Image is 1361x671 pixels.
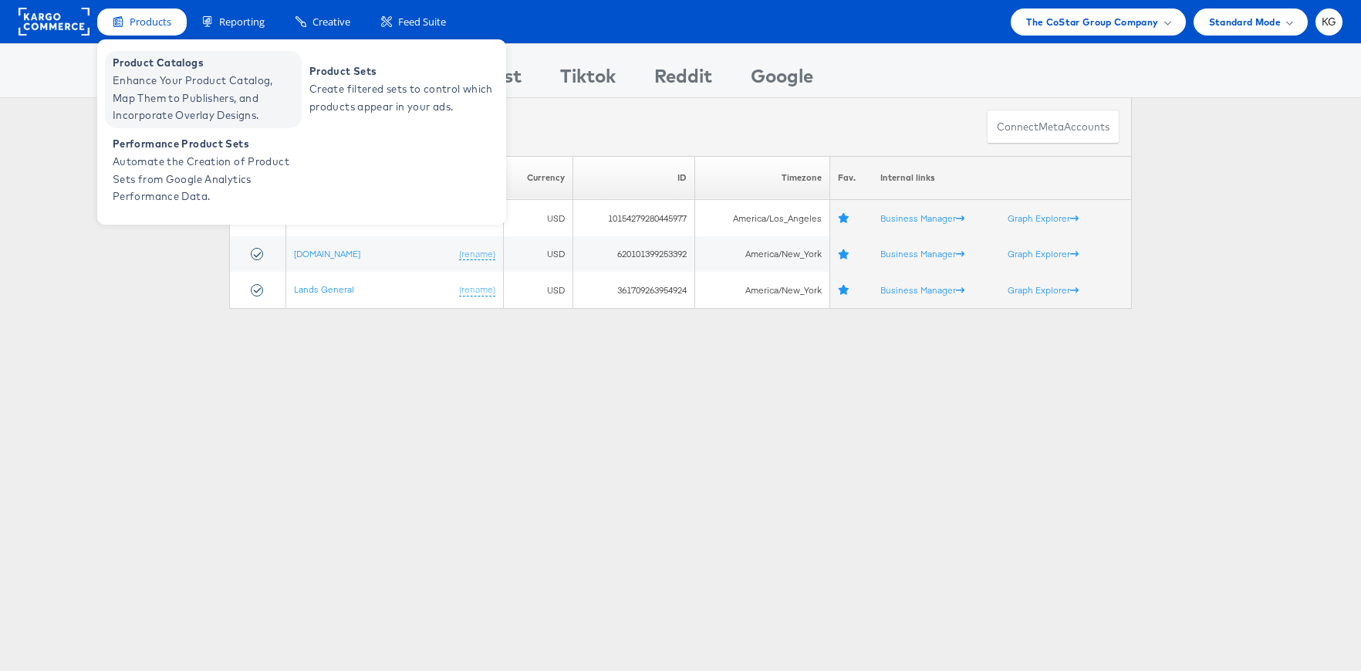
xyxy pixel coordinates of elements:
div: Reddit [654,63,712,97]
th: Currency [504,156,573,200]
a: Business Manager [880,212,964,224]
td: USD [504,272,573,308]
span: Creative [312,15,350,29]
span: KG [1322,17,1337,27]
span: Product Sets [309,63,495,80]
span: meta [1038,120,1064,134]
a: Graph Explorer [1008,248,1079,259]
a: [DOMAIN_NAME] [294,248,360,259]
span: Performance Product Sets [113,135,298,153]
span: Feed Suite [398,15,446,29]
td: 10154279280445977 [573,200,695,236]
span: Reporting [219,15,265,29]
td: America/Los_Angeles [695,200,830,236]
td: USD [504,236,573,273]
a: Product Catalogs Enhance Your Product Catalog, Map Them to Publishers, and Incorporate Overlay De... [105,51,302,128]
a: (rename) [459,283,495,297]
button: ConnectmetaAccounts [987,110,1120,144]
a: Product Sets Create filtered sets to control which products appear in your ads. [302,51,498,128]
div: Google [751,63,813,97]
a: Graph Explorer [1008,212,1079,224]
a: Business Manager [880,248,964,259]
a: Business Manager [880,284,964,296]
th: ID [573,156,695,200]
span: Product Catalogs [113,54,298,72]
th: Timezone [695,156,830,200]
td: America/New_York [695,272,830,308]
td: America/New_York [695,236,830,273]
span: Enhance Your Product Catalog, Map Them to Publishers, and Incorporate Overlay Designs. [113,72,298,124]
a: Graph Explorer [1008,284,1079,296]
td: 361709263954924 [573,272,695,308]
a: Performance Product Sets Automate the Creation of Product Sets from Google Analytics Performance ... [105,132,302,209]
a: Lands General [294,283,354,295]
span: The CoStar Group Company [1026,14,1158,30]
td: USD [504,200,573,236]
div: Tiktok [560,63,616,97]
span: Products [130,15,171,29]
span: Create filtered sets to control which products appear in your ads. [309,80,495,116]
td: 620101399253392 [573,236,695,273]
span: Automate the Creation of Product Sets from Google Analytics Performance Data. [113,153,298,205]
span: Standard Mode [1209,14,1281,30]
a: (rename) [459,248,495,261]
